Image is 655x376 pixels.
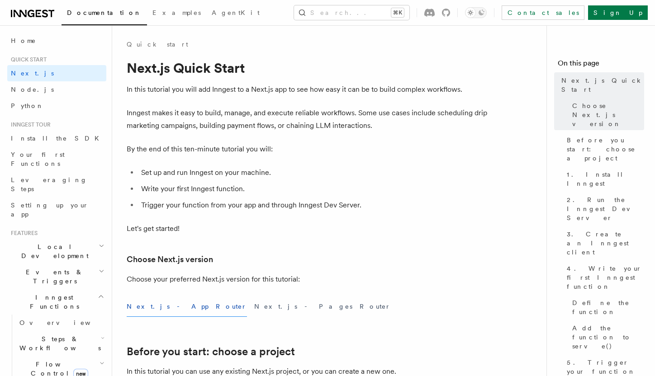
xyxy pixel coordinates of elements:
[11,202,89,218] span: Setting up your app
[7,239,106,264] button: Local Development
[558,72,644,98] a: Next.js Quick Start
[127,60,489,76] h1: Next.js Quick Start
[16,315,106,331] a: Overview
[572,324,644,351] span: Add the function to serve()
[7,121,51,128] span: Inngest tour
[7,65,106,81] a: Next.js
[7,197,106,222] a: Setting up your app
[7,130,106,146] a: Install the SDK
[572,101,644,128] span: Choose Next.js version
[152,9,201,16] span: Examples
[127,40,188,49] a: Quick start
[127,143,489,155] p: By the end of this ten-minute tutorial you will:
[567,136,644,163] span: Before you start: choose a project
[11,135,104,142] span: Install the SDK
[11,36,36,45] span: Home
[567,195,644,222] span: 2. Run the Inngest Dev Server
[294,5,409,20] button: Search...⌘K
[11,86,54,93] span: Node.js
[254,296,391,317] button: Next.js - Pages Router
[11,70,54,77] span: Next.js
[569,98,644,132] a: Choose Next.js version
[67,9,142,16] span: Documentation
[7,293,98,311] span: Inngest Functions
[127,83,489,96] p: In this tutorial you will add Inngest to a Next.js app to see how easy it can be to build complex...
[569,320,644,354] a: Add the function to serve()
[7,289,106,315] button: Inngest Functions
[391,8,404,17] kbd: ⌘K
[127,222,489,235] p: Let's get started!
[561,76,644,94] span: Next.js Quick Start
[7,172,106,197] a: Leveraging Steps
[19,319,113,326] span: Overview
[567,230,644,257] span: 3. Create an Inngest client
[7,81,106,98] a: Node.js
[206,3,265,24] a: AgentKit
[62,3,147,25] a: Documentation
[7,230,38,237] span: Features
[16,334,101,352] span: Steps & Workflows
[127,296,247,317] button: Next.js - App Router
[147,3,206,24] a: Examples
[7,98,106,114] a: Python
[588,5,648,20] a: Sign Up
[567,264,644,291] span: 4. Write your first Inngest function
[11,151,65,167] span: Your first Functions
[127,345,295,358] a: Before you start: choose a project
[127,253,213,266] a: Choose Next.js version
[572,298,644,316] span: Define the function
[138,183,489,195] li: Write your first Inngest function.
[138,199,489,211] li: Trigger your function from your app and through Inngest Dev Server.
[127,273,489,286] p: Choose your preferred Next.js version for this tutorial:
[563,166,644,192] a: 1. Install Inngest
[465,7,487,18] button: Toggle dark mode
[7,146,106,172] a: Your first Functions
[138,166,489,179] li: Set up and run Inngest on your machine.
[127,107,489,132] p: Inngest makes it easy to build, manage, and execute reliable workflows. Some use cases include sc...
[11,102,44,109] span: Python
[7,268,99,286] span: Events & Triggers
[16,331,106,356] button: Steps & Workflows
[563,226,644,260] a: 3. Create an Inngest client
[7,264,106,289] button: Events & Triggers
[563,192,644,226] a: 2. Run the Inngest Dev Server
[7,56,47,63] span: Quick start
[7,242,99,260] span: Local Development
[7,33,106,49] a: Home
[569,295,644,320] a: Define the function
[563,260,644,295] a: 4. Write your first Inngest function
[558,58,644,72] h4: On this page
[502,5,584,20] a: Contact sales
[563,132,644,166] a: Before you start: choose a project
[11,176,87,193] span: Leveraging Steps
[567,170,644,188] span: 1. Install Inngest
[212,9,260,16] span: AgentKit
